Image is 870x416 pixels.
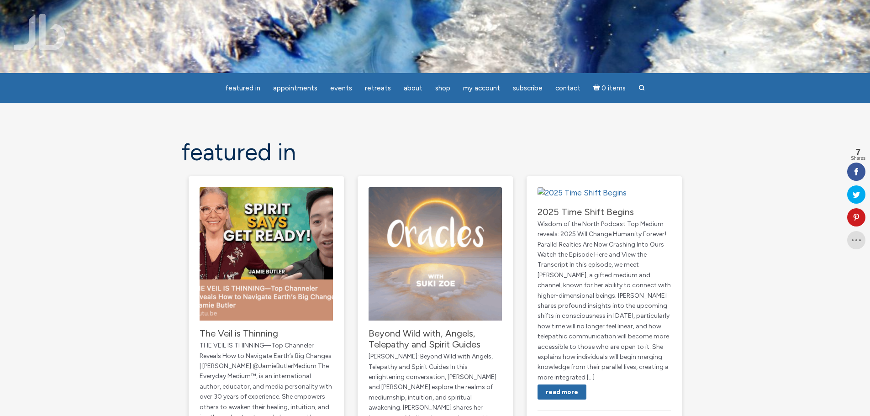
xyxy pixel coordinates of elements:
span: Shop [435,84,450,92]
span: Contact [555,84,580,92]
span: About [404,84,422,92]
img: Jamie Butler. The Everyday Medium [14,14,65,50]
a: The Veil is Thinning [200,328,278,339]
a: Cart0 items [588,79,632,97]
a: Retreats [359,79,396,97]
span: Appointments [273,84,317,92]
span: Events [330,84,352,92]
a: Beyond Wild with, Angels, Telepathy and Spirit Guides [369,328,480,350]
a: About [398,79,428,97]
span: 7 [851,148,865,156]
a: 2025 Time Shift Begins [538,206,634,217]
span: My Account [463,84,500,92]
span: featured in [225,84,260,92]
a: featured in [220,79,266,97]
i: Cart [593,84,602,92]
h1: featured in [182,139,689,165]
span: Subscribe [513,84,543,92]
a: Contact [550,79,586,97]
span: 0 items [601,85,626,92]
p: Wisdom of the North Podcast Top Medium reveals: 2025 Will Change Humanity Forever! Parallel Realt... [538,219,671,383]
a: Shop [430,79,456,97]
span: Retreats [365,84,391,92]
a: My Account [458,79,506,97]
a: Subscribe [507,79,548,97]
img: 2025 Time Shift Begins [538,187,627,199]
img: Beyond Wild with, Angels, Telepathy and Spirit Guides [369,187,502,321]
a: Appointments [268,79,323,97]
a: Events [325,79,358,97]
a: Read More [538,384,586,400]
span: Shares [851,156,865,161]
img: The Veil is Thinning [200,187,333,321]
